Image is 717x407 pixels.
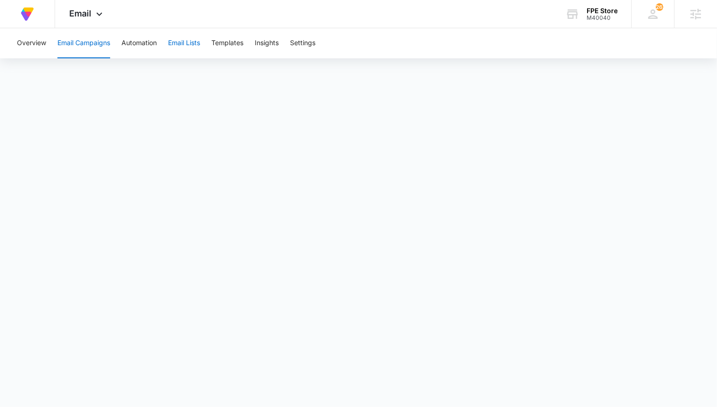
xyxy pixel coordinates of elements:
[656,3,663,11] span: 2638
[168,28,200,58] button: Email Lists
[255,28,279,58] button: Insights
[17,28,46,58] button: Overview
[19,6,36,23] img: Volusion
[69,8,91,18] span: Email
[211,28,243,58] button: Templates
[290,28,315,58] button: Settings
[656,3,663,11] div: notifications count
[121,28,157,58] button: Automation
[587,15,618,21] div: account id
[57,28,110,58] button: Email Campaigns
[587,7,618,15] div: account name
